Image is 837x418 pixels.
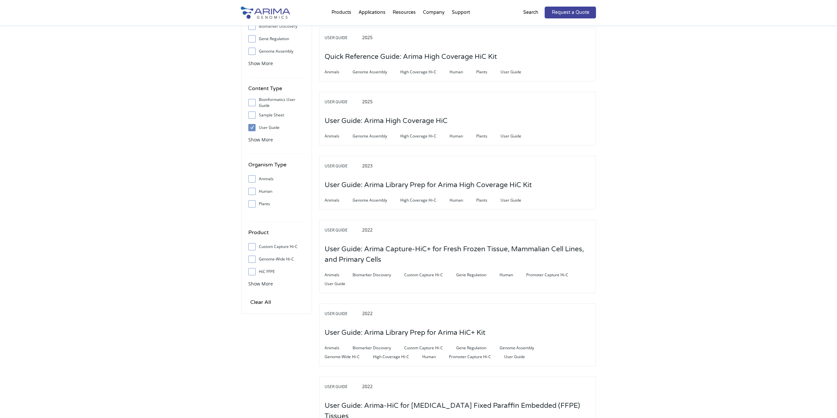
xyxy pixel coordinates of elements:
[325,117,448,125] a: User Guide: Arima High Coverage HiC
[248,174,305,184] label: Animals
[248,123,305,133] label: User Guide
[325,34,361,42] span: User Guide
[325,162,361,170] span: User Guide
[248,110,305,120] label: Sample Sheet
[325,47,497,67] h3: Quick Reference Guide: Arima High Coverage HiC Kit
[456,344,500,352] span: Gene Regulation
[400,68,450,76] span: High Coverage Hi-C
[248,199,305,209] label: Plants
[248,254,305,264] label: Genome-Wide Hi-C
[325,68,353,76] span: Animals
[362,162,373,169] span: 2023
[362,98,373,105] span: 2025
[325,310,361,318] span: User Guide
[248,298,273,307] input: Clear All
[362,383,373,389] span: 2022
[248,21,305,31] label: Biomarker Discovery
[501,68,534,76] span: User Guide
[362,310,373,316] span: 2022
[456,271,500,279] span: Gene Regulation
[353,271,404,279] span: Biomarker Discovery
[325,329,485,336] a: User Guide: Arima Library Prep for Arima HiC+ Kit
[325,353,373,361] span: Genome-Wide Hi-C
[248,186,305,196] label: Human
[450,132,476,140] span: Human
[422,353,449,361] span: Human
[325,111,448,131] h3: User Guide: Arima High Coverage HiC
[248,136,273,143] span: Show More
[449,353,504,361] span: Promoter Capture Hi-C
[353,132,400,140] span: Genome Assembly
[476,68,501,76] span: Plants
[248,160,305,174] h4: Organism Type
[248,242,305,252] label: Custom Capture Hi-C
[362,34,373,40] span: 2025
[450,68,476,76] span: Human
[504,353,538,361] span: User Guide
[400,132,450,140] span: High Coverage Hi-C
[248,34,305,44] label: Gene Regulation
[325,182,532,189] a: User Guide: Arima Library Prep for Arima High Coverage HiC Kit
[325,383,361,391] span: User Guide
[325,53,497,61] a: Quick Reference Guide: Arima High Coverage HiC Kit
[500,271,526,279] span: Human
[248,98,305,108] label: Bioinformatics User Guide
[404,271,456,279] span: Custom Capture Hi-C
[404,344,456,352] span: Custom Capture Hi-C
[248,228,305,242] h4: Product
[476,132,501,140] span: Plants
[325,175,532,195] h3: User Guide: Arima Library Prep for Arima High Coverage HiC Kit
[373,353,422,361] span: High Coverage Hi-C
[248,84,305,98] h4: Content Type
[450,196,476,204] span: Human
[500,344,547,352] span: Genome Assembly
[248,60,273,66] span: Show More
[353,344,404,352] span: Biomarker Discovery
[325,239,590,270] h3: User Guide: Arima Capture-HiC+ for Fresh Frozen Tissue, Mammalian Cell Lines, and Primary Cells
[545,7,596,18] a: Request a Quote
[523,8,538,17] p: Search
[325,323,485,343] h3: User Guide: Arima Library Prep for Arima HiC+ Kit
[526,271,581,279] span: Promoter Capture Hi-C
[400,196,450,204] span: High Coverage Hi-C
[241,7,290,19] img: Arima-Genomics-logo
[248,281,273,287] span: Show More
[325,271,353,279] span: Animals
[248,46,305,56] label: Genome Assembly
[325,256,590,263] a: User Guide: Arima Capture-HiC+ for Fresh Frozen Tissue, Mammalian Cell Lines, and Primary Cells
[476,196,501,204] span: Plants
[248,267,305,277] label: HiC FFPE
[353,68,400,76] span: Genome Assembly
[501,196,534,204] span: User Guide
[325,344,353,352] span: Animals
[501,132,534,140] span: User Guide
[353,196,400,204] span: Genome Assembly
[362,227,373,233] span: 2022
[325,226,361,234] span: User Guide
[325,132,353,140] span: Animals
[325,98,361,106] span: User Guide
[325,280,358,288] span: User Guide
[325,196,353,204] span: Animals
